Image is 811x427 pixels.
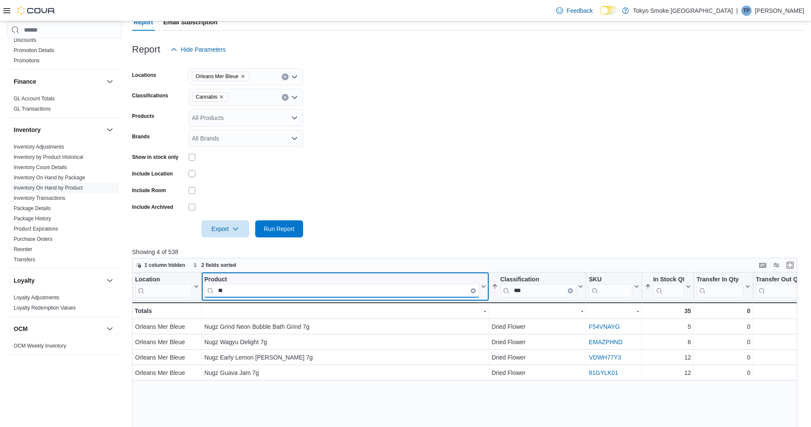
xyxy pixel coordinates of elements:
span: Inventory On Hand by Package [14,174,85,181]
div: - [492,306,584,316]
label: Products [132,113,154,120]
div: Orleans Mer Bleue [135,337,199,347]
span: Purchase Orders [14,236,53,243]
a: VDWH77Y3 [589,354,621,361]
div: 6 [644,337,691,347]
div: SKU [589,276,632,284]
div: Transfer In Qty [696,276,743,298]
img: Cova [17,6,56,15]
button: Location [135,276,199,298]
a: Inventory On Hand by Product [14,185,83,191]
span: Run Report [264,225,295,233]
span: Feedback [566,6,593,15]
h3: Finance [14,77,36,86]
span: Transfers [14,256,35,263]
div: Orleans Mer Bleue [135,352,199,363]
button: OCM [105,324,115,334]
span: Reorder [14,246,32,253]
button: Keyboard shortcuts [758,260,768,270]
a: Inventory by Product Historical [14,154,83,160]
div: 0 [696,368,750,378]
button: OCM [14,325,103,333]
button: Clear input [568,288,573,293]
div: Loyalty [7,292,122,316]
div: Inventory [7,142,122,268]
div: - [589,306,639,316]
button: Inventory [105,125,115,135]
div: Location [135,276,192,298]
label: Include Archived [132,204,173,211]
a: Promotions [14,58,40,64]
label: Classifications [132,92,168,99]
span: Export [206,220,244,237]
button: Hide Parameters [167,41,229,58]
a: F54VNAYG [589,323,619,330]
button: Export [201,220,249,237]
a: OCM Weekly Inventory [14,343,66,349]
div: Totals [135,306,199,316]
div: Classification [500,276,577,284]
div: 0 [696,337,750,347]
div: Dried Flower [492,368,584,378]
button: ProductClear input [204,276,486,298]
span: Inventory Count Details [14,164,67,171]
span: TP [743,6,749,16]
a: Product Expirations [14,226,58,232]
div: 12 [644,352,691,363]
div: Orleans Mer Bleue [135,368,199,378]
a: Reorder [14,246,32,252]
div: In Stock Qty [653,276,684,284]
a: EMAZPHND [589,339,622,345]
a: Loyalty Adjustments [14,295,59,301]
a: 81GYLK01 [589,369,618,376]
div: Location [135,276,192,284]
div: 12 [644,368,691,378]
button: Loyalty [14,276,103,285]
span: Hide Parameters [181,45,226,54]
a: GL Account Totals [14,96,55,102]
div: OCM [7,341,122,354]
button: Transfer In Qty [696,276,750,298]
button: In Stock Qty [644,276,691,298]
button: Open list of options [291,114,298,121]
button: Clear input [282,94,289,101]
button: SKU [589,276,639,298]
a: Inventory Adjustments [14,144,64,150]
span: Loyalty Adjustments [14,294,59,301]
span: Cannabis [196,93,218,101]
p: Showing 4 of 538 [132,248,804,256]
button: Run Report [255,220,303,237]
button: ClassificationClear input [492,276,584,298]
div: Nugz Guava Jam 7g [204,368,486,378]
h3: Report [132,44,160,55]
div: Nugz Wagyu Delight 7g [204,337,486,347]
p: [PERSON_NAME] [755,6,804,16]
div: Nugz Early Lemon [PERSON_NAME] 7g [204,352,486,363]
button: Display options [771,260,782,270]
span: Orleans Mer Bleue [192,72,249,81]
button: Remove Orleans Mer Bleue from selection in this group [240,74,245,79]
button: Enter fullscreen [785,260,795,270]
a: Loyalty Redemption Values [14,305,76,311]
span: GL Account Totals [14,95,55,102]
span: Promotion Details [14,47,54,54]
a: Inventory Count Details [14,164,67,170]
span: Cannabis [192,92,228,102]
div: Finance [7,94,122,117]
a: Promotion Details [14,47,54,53]
h3: OCM [14,325,28,333]
span: Promotions [14,57,40,64]
div: Dried Flower [492,337,584,347]
input: Dark Mode [600,6,618,15]
a: Inventory On Hand by Package [14,175,85,181]
div: Product [204,276,479,284]
button: Finance [14,77,103,86]
div: Nugz Grind Neon Bubble Bath Grind 7g [204,322,486,332]
button: Clear input [471,288,476,293]
span: Email Subscription [163,14,218,31]
button: 1 column hidden [133,260,189,270]
span: 2 fields sorted [201,262,236,269]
